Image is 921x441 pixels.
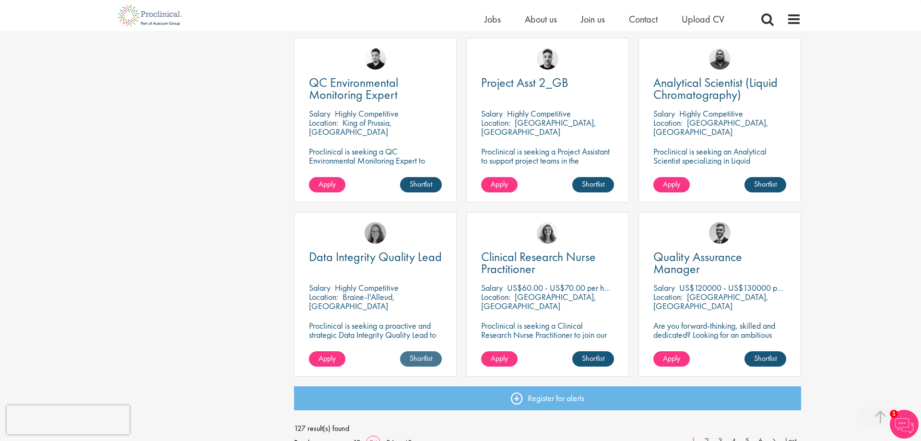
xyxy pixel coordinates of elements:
[309,117,338,128] span: Location:
[581,13,605,25] a: Join us
[484,13,501,25] a: Jobs
[653,321,786,348] p: Are you forward-thinking, skilled and dedicated? Looking for an ambitious role within a growing b...
[653,74,778,103] span: Analytical Scientist (Liquid Chromatography)
[679,108,743,119] p: Highly Competitive
[400,177,442,192] a: Shortlist
[481,282,503,293] span: Salary
[309,251,442,263] a: Data Integrity Quality Lead
[890,410,919,439] img: Chatbot
[481,291,596,311] p: [GEOGRAPHIC_DATA], [GEOGRAPHIC_DATA]
[309,282,331,293] span: Salary
[309,117,392,137] p: King of Prussia, [GEOGRAPHIC_DATA]
[294,421,802,436] span: 127 result(s) found
[481,291,510,302] span: Location:
[663,353,680,363] span: Apply
[525,13,557,25] a: About us
[572,351,614,367] a: Shortlist
[400,351,442,367] a: Shortlist
[309,177,345,192] a: Apply
[335,282,399,293] p: Highly Competitive
[481,147,614,174] p: Proclinical is seeking a Project Assistant to support project teams in the [GEOGRAPHIC_DATA].
[309,291,338,302] span: Location:
[629,13,658,25] a: Contact
[481,108,503,119] span: Salary
[481,74,568,91] span: Project Asst 2_GB
[679,282,807,293] p: US$120000 - US$130000 per annum
[365,48,386,70] img: Anderson Maldonado
[309,321,442,348] p: Proclinical is seeking a proactive and strategic Data Integrity Quality Lead to join a dynamic team.
[309,291,395,311] p: Braine-l'Alleud, [GEOGRAPHIC_DATA]
[682,13,724,25] a: Upload CV
[309,77,442,101] a: QC Environmental Monitoring Expert
[481,351,518,367] a: Apply
[7,405,130,434] iframe: reCAPTCHA
[481,249,596,277] span: Clinical Research Nurse Practitioner
[653,351,690,367] a: Apply
[309,249,442,265] span: Data Integrity Quality Lead
[481,321,614,358] p: Proclinical is seeking a Clinical Research Nurse Practitioner to join our client's team in [GEOGR...
[653,77,786,101] a: Analytical Scientist (Liquid Chromatography)
[890,410,898,418] span: 1
[653,251,786,275] a: Quality Assurance Manager
[309,147,442,183] p: Proclinical is seeking a QC Environmental Monitoring Expert to support quality control operations...
[309,108,331,119] span: Salary
[507,282,710,293] p: US$60.00 - US$70.00 per hour + Highly Competitive Salary
[653,108,675,119] span: Salary
[709,222,731,244] img: Alex Bill
[653,177,690,192] a: Apply
[319,353,336,363] span: Apply
[653,282,675,293] span: Salary
[653,291,768,311] p: [GEOGRAPHIC_DATA], [GEOGRAPHIC_DATA]
[491,353,508,363] span: Apply
[653,249,742,277] span: Quality Assurance Manager
[491,179,508,189] span: Apply
[653,291,683,302] span: Location:
[572,177,614,192] a: Shortlist
[653,117,683,128] span: Location:
[744,351,786,367] a: Shortlist
[653,117,768,137] p: [GEOGRAPHIC_DATA], [GEOGRAPHIC_DATA]
[309,74,398,103] span: QC Environmental Monitoring Expert
[481,117,596,137] p: [GEOGRAPHIC_DATA], [GEOGRAPHIC_DATA]
[537,222,558,244] img: Jackie Cerchio
[481,177,518,192] a: Apply
[663,179,680,189] span: Apply
[507,108,571,119] p: Highly Competitive
[744,177,786,192] a: Shortlist
[481,251,614,275] a: Clinical Research Nurse Practitioner
[653,147,786,183] p: Proclinical is seeking an Analytical Scientist specializing in Liquid Chromatography to join our ...
[709,48,731,70] img: Ashley Bennett
[335,108,399,119] p: Highly Competitive
[481,77,614,89] a: Project Asst 2_GB
[319,179,336,189] span: Apply
[294,386,802,410] a: Register for alerts
[537,48,558,70] img: Dean Fisher
[365,222,386,244] img: Ingrid Aymes
[309,351,345,367] a: Apply
[481,117,510,128] span: Location:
